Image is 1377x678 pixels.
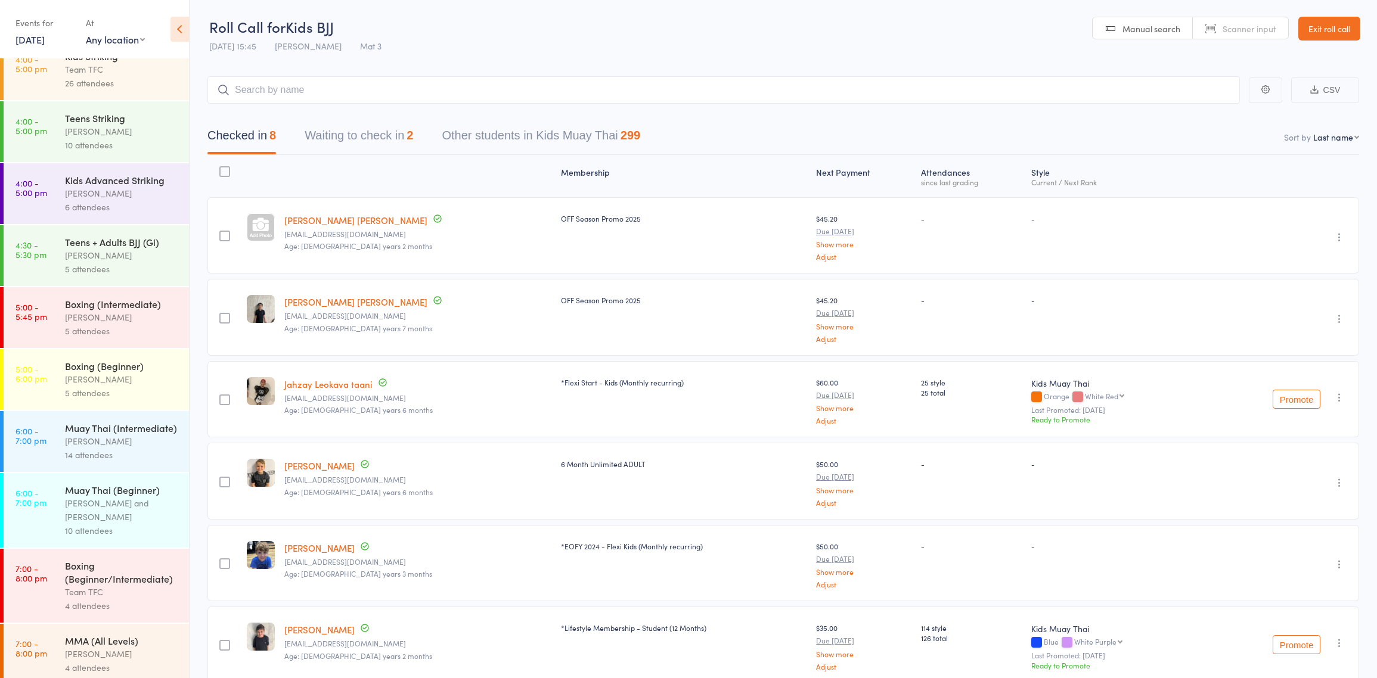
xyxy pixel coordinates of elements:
[4,549,189,623] a: 7:00 -8:00 pmBoxing (Beginner/Intermediate)Team TFC4 attendees
[65,297,179,310] div: Boxing (Intermediate)
[1223,23,1276,35] span: Scanner input
[561,459,807,469] div: 6 Month Unlimited ADULT
[360,40,382,52] span: Mat 3
[207,123,276,154] button: Checked in8
[65,125,179,138] div: [PERSON_NAME]
[247,623,275,651] img: image1675664475.png
[207,76,1240,104] input: Search by name
[284,405,433,415] span: Age: [DEMOGRAPHIC_DATA] years 6 months
[65,173,179,186] div: Kids Advanced Striking
[816,555,911,563] small: Due [DATE]
[275,40,342,52] span: [PERSON_NAME]
[65,434,179,448] div: [PERSON_NAME]
[65,248,179,262] div: [PERSON_NAME]
[561,295,807,305] div: OFF Season Promo 2025
[65,111,179,125] div: Teens Striking
[816,541,911,588] div: $50.00
[621,129,640,142] div: 299
[1031,213,1204,223] div: -
[284,623,355,636] a: [PERSON_NAME]
[4,225,189,286] a: 4:30 -5:30 pmTeens + Adults BJJ (Gi)[PERSON_NAME]5 attendees
[65,647,179,661] div: [PERSON_NAME]
[4,349,189,410] a: 5:00 -6:00 pmBoxing (Beginner)[PERSON_NAME]5 attendees
[65,524,179,537] div: 10 attendees
[15,639,47,658] time: 7:00 - 8:00 pm
[561,213,807,223] div: OFF Season Promo 2025
[65,235,179,248] div: Teens + Adults BJJ (Gi)
[1031,541,1204,551] div: -
[284,651,432,661] span: Age: [DEMOGRAPHIC_DATA] years 2 months
[15,426,46,445] time: 6:00 - 7:00 pm
[65,359,179,372] div: Boxing (Beginner)
[1122,23,1180,35] span: Manual search
[816,404,911,412] a: Show more
[816,391,911,399] small: Due [DATE]
[284,542,355,554] a: [PERSON_NAME]
[811,160,916,192] div: Next Payment
[284,394,551,402] small: Samanthaluland@hotmail.com
[4,473,189,548] a: 6:00 -7:00 pmMuay Thai (Beginner)[PERSON_NAME] and [PERSON_NAME]10 attendees
[1031,178,1204,186] div: Current / Next Rank
[921,541,1021,551] div: -
[921,623,1021,633] span: 114 style
[284,312,551,320] small: Jdhearthworks@outlook.com
[65,200,179,214] div: 6 attendees
[561,377,807,387] div: *Flexi Start - Kids (Monthly recurring)
[284,241,432,251] span: Age: [DEMOGRAPHIC_DATA] years 2 months
[15,302,47,321] time: 5:00 - 5:45 pm
[65,63,179,76] div: Team TFC
[1031,623,1204,635] div: Kids Muay Thai
[1031,295,1204,305] div: -
[209,17,286,36] span: Roll Call for
[284,459,355,472] a: [PERSON_NAME]
[816,295,911,342] div: $45.20
[284,296,427,308] a: [PERSON_NAME] [PERSON_NAME]
[247,377,275,405] img: image1724382413.png
[15,116,47,135] time: 4:00 - 5:00 pm
[1085,392,1118,400] div: White Red
[816,459,911,506] div: $50.00
[921,213,1021,223] div: -
[1284,131,1311,143] label: Sort by
[65,585,179,599] div: Team TFC
[1313,131,1353,143] div: Last name
[284,323,432,333] span: Age: [DEMOGRAPHIC_DATA] years 7 months
[284,639,551,648] small: e2that@icloud.com
[1031,459,1204,469] div: -
[816,227,911,235] small: Due [DATE]
[65,186,179,200] div: [PERSON_NAME]
[816,623,911,670] div: $35.00
[561,623,807,633] div: *Lifestyle Membership - Student (12 Months)
[65,310,179,324] div: [PERSON_NAME]
[15,564,47,583] time: 7:00 - 8:00 pm
[15,54,47,73] time: 4:00 - 5:00 pm
[556,160,811,192] div: Membership
[1291,77,1359,103] button: CSV
[816,663,911,670] a: Adjust
[1031,377,1204,389] div: Kids Muay Thai
[65,661,179,674] div: 4 attendees
[15,488,46,507] time: 6:00 - 7:00 pm
[4,39,189,100] a: 4:00 -5:00 pmKids StrikingTeam TFC26 attendees
[284,230,551,238] small: Jdhearthworks@outlook.com
[816,568,911,576] a: Show more
[4,163,189,224] a: 4:00 -5:00 pmKids Advanced Striking[PERSON_NAME]6 attendees
[816,499,911,506] a: Adjust
[816,486,911,494] a: Show more
[15,13,74,33] div: Events for
[1026,160,1209,192] div: Style
[1273,635,1320,654] button: Promote
[816,309,911,317] small: Due [DATE]
[65,324,179,338] div: 5 attendees
[921,295,1021,305] div: -
[86,33,145,46] div: Any location
[247,295,275,323] img: image1754894443.png
[65,386,179,400] div: 5 attendees
[407,129,413,142] div: 2
[65,421,179,434] div: Muay Thai (Intermediate)
[247,541,275,569] img: image1718867349.png
[442,123,640,154] button: Other students in Kids Muay Thai299
[247,459,275,487] img: image1739775958.png
[816,240,911,248] a: Show more
[65,76,179,90] div: 26 attendees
